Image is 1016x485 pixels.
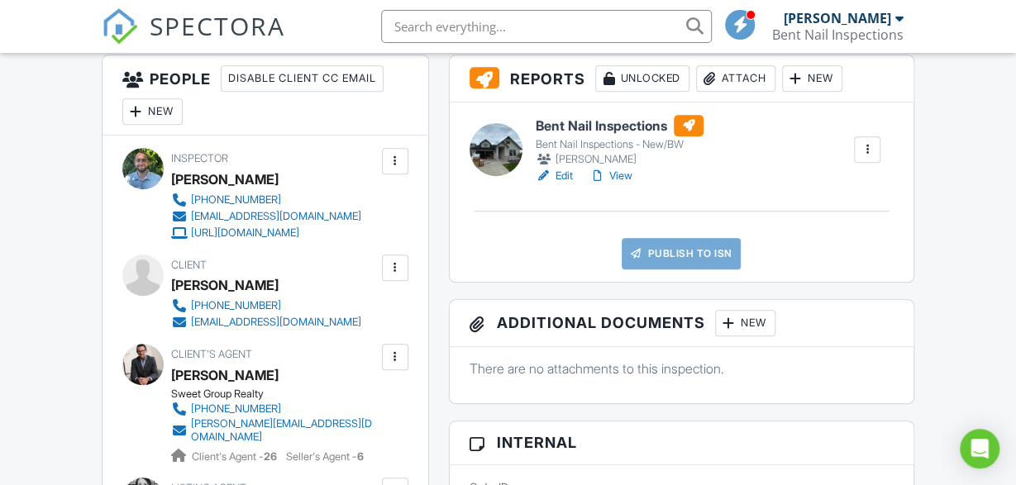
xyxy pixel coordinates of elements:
[782,65,842,92] div: New
[171,208,361,225] a: [EMAIL_ADDRESS][DOMAIN_NAME]
[696,65,775,92] div: Attach
[102,8,138,45] img: The Best Home Inspection Software - Spectora
[102,22,285,57] a: SPECTORA
[191,226,299,240] div: [URL][DOMAIN_NAME]
[150,8,285,43] span: SPECTORA
[589,168,632,184] a: View
[191,316,361,329] div: [EMAIL_ADDRESS][DOMAIN_NAME]
[784,10,891,26] div: [PERSON_NAME]
[470,359,894,378] p: There are no attachments to this inspection.
[191,193,281,207] div: [PHONE_NUMBER]
[192,450,279,463] span: Client's Agent -
[357,450,364,463] strong: 6
[191,210,361,223] div: [EMAIL_ADDRESS][DOMAIN_NAME]
[264,450,277,463] strong: 26
[103,55,428,136] h3: People
[171,417,378,444] a: [PERSON_NAME][EMAIL_ADDRESS][DOMAIN_NAME]
[171,167,279,192] div: [PERSON_NAME]
[171,152,228,164] span: Inspector
[450,55,914,102] h3: Reports
[191,417,378,444] div: [PERSON_NAME][EMAIL_ADDRESS][DOMAIN_NAME]
[171,192,361,208] a: [PHONE_NUMBER]
[171,388,391,401] div: Sweet Group Realty
[171,225,361,241] a: [URL][DOMAIN_NAME]
[450,421,914,464] h3: Internal
[536,168,573,184] a: Edit
[286,450,364,463] span: Seller's Agent -
[960,429,999,468] div: Open Intercom Messenger
[221,65,384,92] div: Disable Client CC Email
[715,310,775,336] div: New
[171,401,378,417] a: [PHONE_NUMBER]
[171,297,361,314] a: [PHONE_NUMBER]
[191,299,281,312] div: [PHONE_NUMBER]
[772,26,904,43] div: Bent Nail Inspections
[171,363,279,388] div: [PERSON_NAME]
[171,314,361,330] a: [EMAIL_ADDRESS][DOMAIN_NAME]
[536,115,704,136] h6: Bent Nail Inspections
[536,115,704,168] a: Bent Nail Inspections Bent Nail Inspections - New/BW [PERSON_NAME]
[536,138,704,151] div: Bent Nail Inspections - New/BW
[171,259,207,271] span: Client
[171,273,279,297] div: [PERSON_NAME]
[595,65,689,92] div: Unlocked
[622,238,741,269] a: Publish to ISN
[450,300,914,347] h3: Additional Documents
[122,98,183,125] div: New
[191,402,281,416] div: [PHONE_NUMBER]
[381,10,712,43] input: Search everything...
[536,151,704,168] div: [PERSON_NAME]
[171,348,252,360] span: Client's Agent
